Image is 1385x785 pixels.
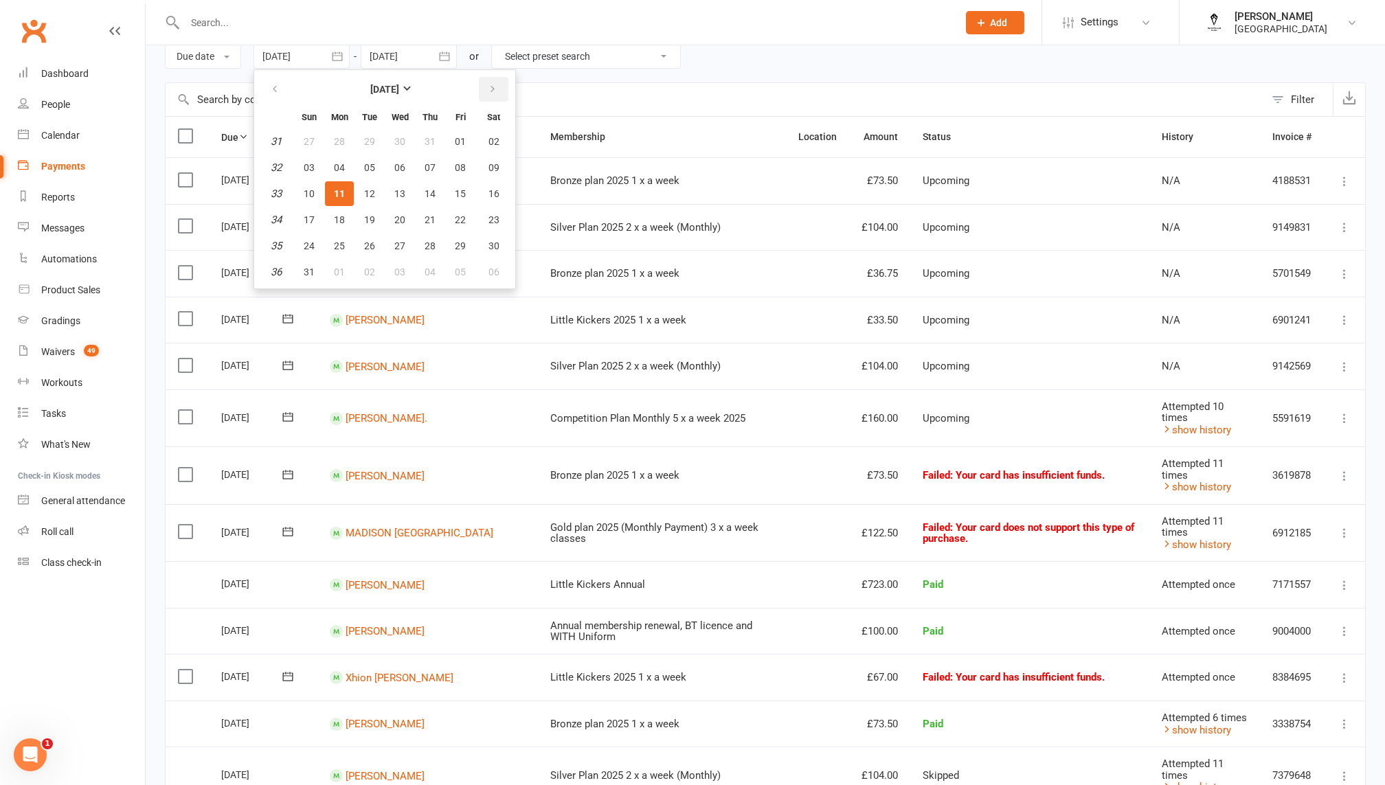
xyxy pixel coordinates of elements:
span: 03 [394,266,405,277]
div: Workouts [41,377,82,388]
span: Settings [1081,7,1118,38]
span: N/A [1162,267,1180,280]
td: 3338754 [1260,701,1324,747]
span: Attempted 11 times [1162,457,1224,481]
span: 17 [304,214,315,225]
button: Add [966,11,1024,34]
button: 05 [355,155,384,180]
a: Messages [18,213,145,244]
td: £100.00 [849,608,910,655]
td: £73.50 [849,701,910,747]
div: [GEOGRAPHIC_DATA] [1235,23,1327,35]
em: 32 [271,161,282,174]
span: 04 [425,266,436,277]
span: 27 [304,136,315,147]
span: 22 [455,214,466,225]
span: Attempted once [1162,671,1235,683]
a: Waivers 49 [18,337,145,367]
div: [DATE] [221,216,284,237]
span: 23 [488,214,499,225]
span: Upcoming [923,221,969,234]
span: 06 [488,266,499,277]
span: 29 [455,240,466,251]
span: 16 [488,188,499,199]
iframe: Intercom live chat [14,738,47,771]
span: Paid [923,718,943,730]
small: Friday [455,112,466,122]
div: People [41,99,70,110]
input: Search... [181,13,948,32]
button: 03 [295,155,324,180]
div: or [469,48,479,65]
small: Wednesday [392,112,409,122]
a: show history [1162,481,1231,493]
a: Calendar [18,120,145,151]
span: Silver Plan 2025 2 x a week (Monthly) [550,221,721,234]
span: 08 [455,162,466,173]
button: 02 [355,260,384,284]
button: 27 [295,129,324,154]
span: 01 [334,266,345,277]
span: N/A [1162,174,1180,187]
button: 16 [476,181,511,206]
td: £36.75 [849,250,910,297]
div: [DATE] [221,665,284,687]
span: Attempted 11 times [1162,758,1224,782]
th: Amount [849,117,910,157]
span: Attempted 6 times [1162,712,1247,724]
span: 02 [364,266,375,277]
div: General attendance [41,495,125,506]
a: Workouts [18,367,145,398]
div: Waivers [41,346,75,357]
a: [PERSON_NAME] [346,469,425,481]
span: Add [990,17,1007,28]
button: 09 [476,155,511,180]
small: Thursday [423,112,438,122]
a: What's New [18,429,145,460]
div: [DATE] [221,354,284,376]
span: N/A [1162,314,1180,326]
span: 02 [488,136,499,147]
span: Attempted once [1162,625,1235,637]
button: 01 [325,260,354,284]
button: 04 [325,155,354,180]
span: Skipped [923,769,959,782]
button: 27 [385,234,414,258]
button: Filter [1265,83,1333,116]
td: £160.00 [849,389,910,447]
a: Class kiosk mode [18,547,145,578]
span: Bronze plan 2025 1 x a week [550,718,679,730]
button: 22 [446,207,475,232]
span: 07 [425,162,436,173]
td: 9142569 [1260,343,1324,389]
span: 31 [304,266,315,277]
span: 26 [364,240,375,251]
a: [PERSON_NAME]. [346,412,427,424]
span: 49 [84,345,99,356]
button: 04 [416,260,444,284]
a: Tasks [18,398,145,429]
span: Failed [923,671,1105,683]
a: [PERSON_NAME] [346,625,425,637]
td: 3619878 [1260,446,1324,504]
td: 6912185 [1260,504,1324,562]
button: 26 [355,234,384,258]
a: [PERSON_NAME] [346,314,425,326]
a: General attendance kiosk mode [18,486,145,516]
span: 15 [455,188,466,199]
div: Class check-in [41,557,102,568]
div: [DATE] [221,619,284,641]
span: 01 [455,136,466,147]
a: show history [1162,424,1231,436]
button: 02 [476,129,511,154]
span: Upcoming [923,314,969,326]
span: Competition Plan Monthly 5 x a week 2025 [550,412,745,424]
td: 5591619 [1260,389,1324,447]
button: 07 [416,155,444,180]
span: Bronze plan 2025 1 x a week [550,174,679,187]
a: Product Sales [18,275,145,306]
span: Attempted 10 times [1162,400,1224,424]
button: Due date [165,44,241,69]
td: 9149831 [1260,204,1324,251]
span: 30 [488,240,499,251]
